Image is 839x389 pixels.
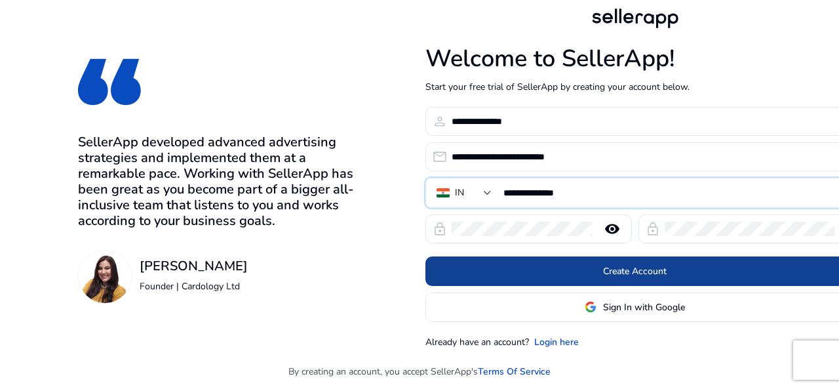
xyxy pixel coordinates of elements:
[585,301,596,313] img: google-logo.svg
[534,335,579,349] a: Login here
[603,264,667,278] span: Create Account
[432,149,448,165] span: email
[140,279,248,293] p: Founder | Cardology Ltd
[140,258,248,274] h3: [PERSON_NAME]
[603,300,685,314] span: Sign In with Google
[645,221,661,237] span: lock
[596,221,628,237] mat-icon: remove_red_eye
[78,134,358,229] h3: SellerApp developed advanced advertising strategies and implemented them at a remarkable pace. Wo...
[432,113,448,129] span: person
[432,221,448,237] span: lock
[455,186,464,200] div: IN
[425,335,529,349] p: Already have an account?
[478,365,551,379] a: Terms Of Service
